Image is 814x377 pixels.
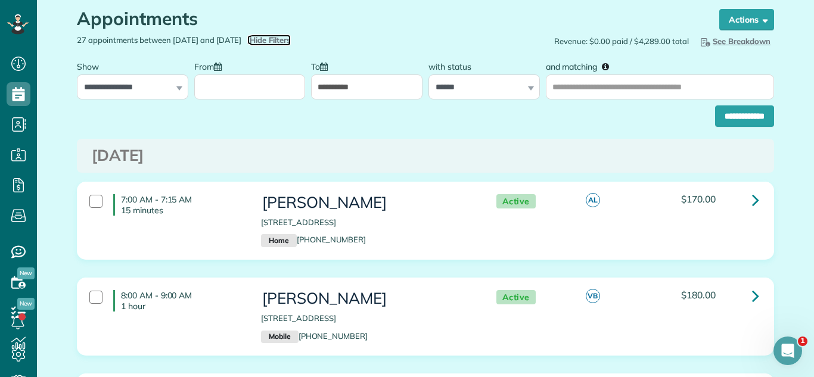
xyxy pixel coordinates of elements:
[261,313,472,324] p: [STREET_ADDRESS]
[113,194,243,216] h4: 7:00 AM - 7:15 AM
[546,55,618,77] label: and matching
[113,290,243,311] h4: 8:00 AM - 9:00 AM
[586,193,600,207] span: AL
[121,301,243,311] p: 1 hour
[798,337,807,346] span: 1
[261,331,298,344] small: Mobile
[496,194,536,209] span: Active
[554,36,689,47] span: Revenue: $0.00 paid / $4,289.00 total
[121,205,243,216] p: 15 minutes
[773,337,802,365] iframe: Intercom live chat
[194,55,228,77] label: From
[261,290,472,307] h3: [PERSON_NAME]
[681,193,716,205] span: $170.00
[261,235,366,244] a: Home[PHONE_NUMBER]
[695,35,774,48] button: See Breakdown
[719,9,774,30] button: Actions
[250,35,291,46] span: Hide Filters
[261,194,472,211] h3: [PERSON_NAME]
[698,36,770,46] span: See Breakdown
[92,147,759,164] h3: [DATE]
[17,267,35,279] span: New
[496,290,536,305] span: Active
[77,9,697,29] h1: Appointments
[17,298,35,310] span: New
[68,35,425,46] div: 27 appointments between [DATE] and [DATE]
[681,289,716,301] span: $180.00
[261,234,296,247] small: Home
[261,331,368,341] a: Mobile[PHONE_NUMBER]
[311,55,334,77] label: To
[586,289,600,303] span: VB
[247,35,291,45] a: Hide Filters
[261,217,472,228] p: [STREET_ADDRESS]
